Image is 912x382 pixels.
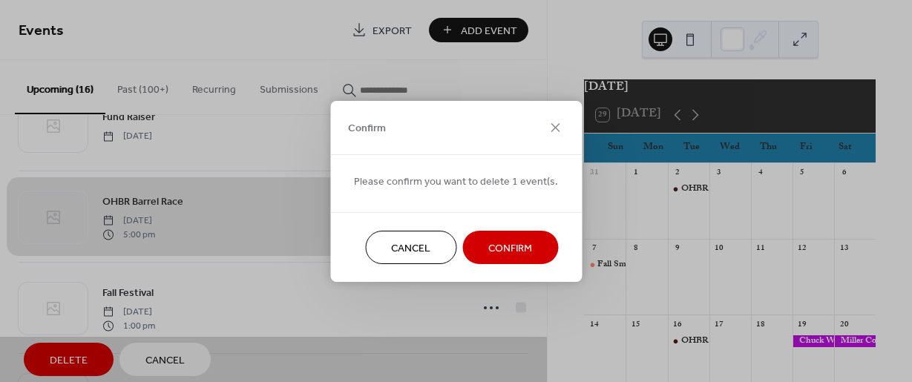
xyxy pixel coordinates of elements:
span: Cancel [391,240,430,256]
span: Confirm [348,121,386,136]
button: Confirm [462,231,558,264]
span: Confirm [488,240,532,256]
span: Please confirm you want to delete 1 event(s. [354,174,558,189]
button: Cancel [365,231,456,264]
